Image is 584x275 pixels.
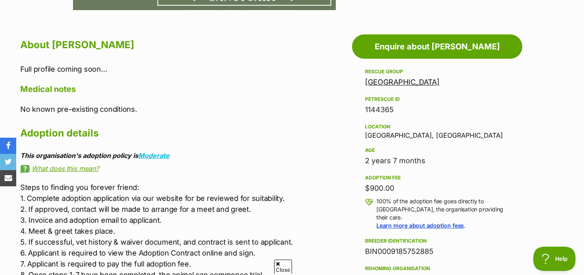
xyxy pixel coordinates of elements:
[365,147,509,153] div: Age
[20,165,348,172] a: What does this mean?
[274,260,292,274] span: Close
[365,155,509,166] div: 2 years 7 months
[365,96,509,102] div: PetRescue ID
[376,222,464,229] a: Learn more about adoption fees
[365,265,509,272] div: Rehoming organisation
[20,64,348,75] p: Full profile coming soon…
[365,78,440,86] a: [GEOGRAPHIC_DATA]
[20,36,348,54] h2: About [PERSON_NAME]
[533,247,576,271] iframe: Help Scout Beacon - Open
[365,122,509,139] div: [GEOGRAPHIC_DATA], [GEOGRAPHIC_DATA]
[20,104,348,115] p: No known pre-existing conditions.
[138,151,170,160] a: Moderate
[352,34,522,59] a: Enquire about [PERSON_NAME]
[365,238,509,244] div: Breeder identification
[365,183,509,194] div: $900.00
[20,124,348,142] h2: Adoption details
[365,104,509,115] div: 1144365
[376,197,509,230] p: 100% of the adoption fee goes directly to [GEOGRAPHIC_DATA], the organisation providing their car...
[365,175,509,181] div: Adoption fee
[365,246,509,257] div: BIN0009185752885
[365,124,509,130] div: Location
[20,152,348,159] div: This organisation's adoption policy is
[365,68,509,75] div: Rescue group
[20,84,348,94] h4: Medical notes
